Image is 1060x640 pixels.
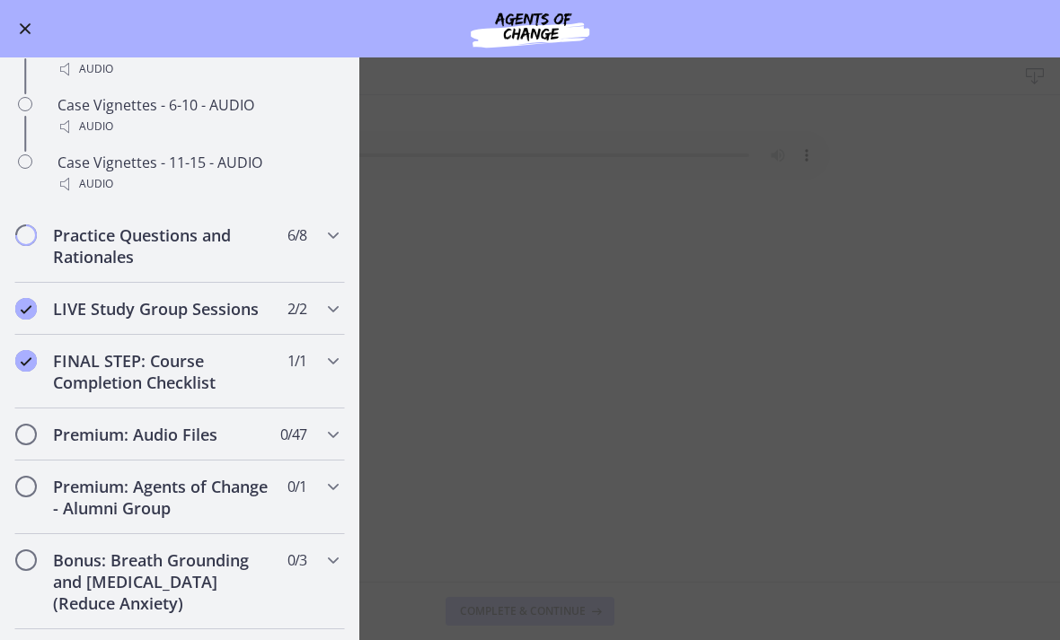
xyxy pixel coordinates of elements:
[287,224,306,246] span: 6 / 8
[57,173,338,195] div: Audio
[15,350,37,372] i: Completed
[287,476,306,497] span: 0 / 1
[57,152,338,195] div: Case Vignettes - 11-15 - AUDIO
[57,37,338,80] div: Case Vignettes - 1-5 - AUDIO
[53,350,272,393] h2: FINAL STEP: Course Completion Checklist
[53,549,272,614] h2: Bonus: Breath Grounding and [MEDICAL_DATA] (Reduce Anxiety)
[15,298,37,320] i: Completed
[57,94,338,137] div: Case Vignettes - 6-10 - AUDIO
[287,549,306,571] span: 0 / 3
[287,298,306,320] span: 2 / 2
[53,298,272,320] h2: LIVE Study Group Sessions
[53,224,272,267] h2: Practice Questions and Rationales
[422,7,638,50] img: Agents of Change
[280,424,306,445] span: 0 / 47
[287,350,306,372] span: 1 / 1
[57,58,338,80] div: Audio
[57,116,338,137] div: Audio
[53,424,272,445] h2: Premium: Audio Files
[53,476,272,519] h2: Premium: Agents of Change - Alumni Group
[14,18,36,39] button: Enable menu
